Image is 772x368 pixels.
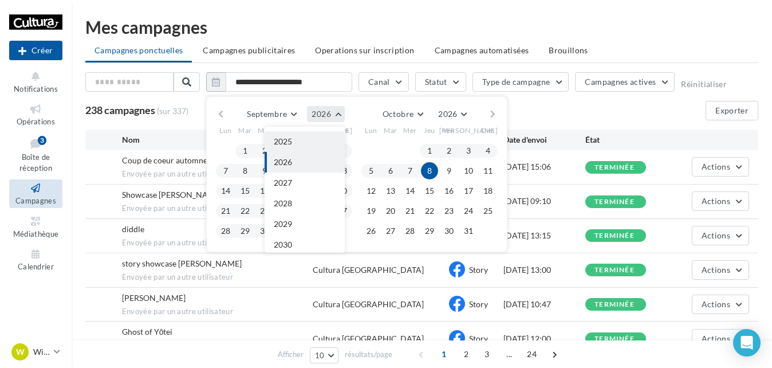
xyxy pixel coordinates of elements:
[9,134,62,175] a: Boîte de réception3
[265,152,345,173] button: 2026
[692,295,749,314] button: Actions
[681,80,727,89] button: Réinitialiser
[122,238,313,248] span: Envoyée par un autre utilisateur
[460,162,477,179] button: 10
[313,264,424,276] div: Cultura [GEOGRAPHIC_DATA]
[18,262,54,271] span: Calendrier
[19,152,52,173] span: Boîte de réception
[265,131,345,152] button: 2025
[122,224,144,234] span: diddle
[503,264,585,276] div: [DATE] 13:00
[203,45,295,55] span: Campagnes publicitaires
[383,109,413,119] span: Octobre
[503,299,585,310] div: [DATE] 10:47
[692,329,749,349] button: Actions
[294,126,353,135] span: [PERSON_NAME]
[503,161,585,173] div: [DATE] 15:06
[438,109,457,119] span: 2026
[401,182,419,199] button: 14
[256,162,273,179] button: 9
[9,68,62,96] button: Notifications
[522,345,541,363] span: 24
[434,106,471,122] button: 2026
[345,349,392,360] span: résultats/page
[274,136,292,146] span: 2025
[702,162,730,171] span: Actions
[363,162,380,179] button: 5
[9,41,62,60] button: Créer
[403,126,417,135] span: Mer
[307,106,344,122] button: 2026
[274,157,292,167] span: 2026
[122,190,222,199] span: Showcase Manu Lanvin
[265,193,345,214] button: 2028
[500,345,518,363] span: ...
[122,203,313,214] span: Envoyée par un autre utilisateur
[702,334,730,343] span: Actions
[237,162,254,179] button: 8
[274,198,292,208] span: 2028
[585,134,667,146] div: État
[440,162,458,179] button: 9
[38,136,46,145] div: 3
[503,333,585,344] div: [DATE] 12:00
[460,182,477,199] button: 17
[238,126,252,135] span: Mar
[733,329,761,357] div: Open Intercom Messenger
[9,341,62,363] a: W Wittenheim
[219,126,232,135] span: Lun
[85,18,758,36] div: Mes campagnes
[706,101,758,120] button: Exporter
[440,202,458,220] button: 23
[217,202,234,220] button: 21
[469,299,488,309] span: Story
[702,196,730,206] span: Actions
[258,126,271,135] span: Mer
[33,346,49,358] p: Wittenheim
[478,345,496,363] span: 3
[256,222,273,240] button: 30
[594,335,635,343] div: terminée
[256,182,273,199] button: 16
[217,182,234,199] button: 14
[9,41,62,60] div: Nouvelle campagne
[421,222,438,240] button: 29
[503,230,585,241] div: [DATE] 13:15
[336,126,349,135] span: Dim
[594,198,635,206] div: terminée
[439,126,498,135] span: [PERSON_NAME]
[481,126,495,135] span: Dim
[457,345,475,363] span: 2
[122,293,186,303] span: Taylors Swift
[237,202,254,220] button: 22
[237,222,254,240] button: 29
[460,222,477,240] button: 31
[365,126,377,135] span: Lun
[702,265,730,275] span: Actions
[122,272,313,283] span: Envoyée par un autre utilisateur
[382,162,399,179] button: 6
[265,173,345,193] button: 2027
[237,182,254,199] button: 15
[421,202,438,220] button: 22
[440,142,458,159] button: 2
[313,299,424,310] div: Cultura [GEOGRAPHIC_DATA]
[692,260,749,280] button: Actions
[421,182,438,199] button: 15
[594,232,635,240] div: terminée
[247,109,287,119] span: Septembre
[274,178,292,187] span: 2027
[692,157,749,177] button: Actions
[382,202,399,220] button: 20
[479,202,497,220] button: 25
[378,106,427,122] button: Octobre
[265,214,345,234] button: 2029
[692,226,749,245] button: Actions
[313,333,424,344] div: Cultura [GEOGRAPHIC_DATA]
[692,191,749,211] button: Actions
[256,142,273,159] button: 2
[122,307,313,317] span: Envoyée par un autre utilisateur
[469,265,488,275] span: Story
[237,142,254,159] button: 1
[460,142,477,159] button: 3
